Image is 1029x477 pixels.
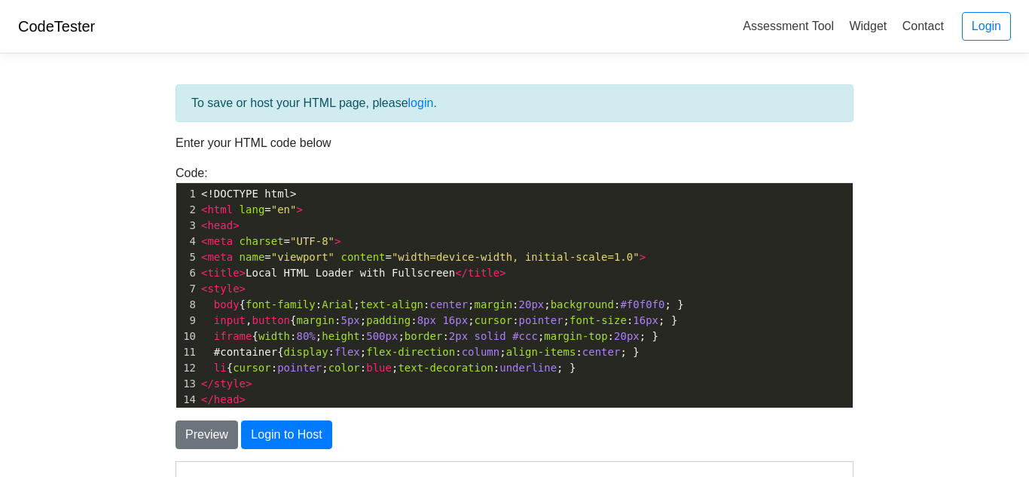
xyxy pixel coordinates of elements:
span: blue [366,362,392,374]
a: login [408,96,434,109]
span: margin [475,298,513,310]
a: CodeTester [18,18,95,35]
span: font-family [246,298,316,310]
span: > [296,203,302,216]
span: < [201,203,207,216]
span: font-size [569,314,627,326]
span: underline [499,362,557,374]
span: li [214,362,227,374]
a: Widget [843,14,893,38]
span: > [499,267,505,279]
span: 5px [340,314,359,326]
span: align-items [506,346,576,358]
span: solid [475,330,506,342]
span: column [462,346,500,358]
span: < [201,283,207,295]
span: 80% [296,330,315,342]
span: padding [366,314,411,326]
div: 8 [176,297,198,313]
span: > [240,393,246,405]
div: 5 [176,249,198,265]
span: , { : ; : ; : ; : ; } [201,314,677,326]
span: iframe [214,330,252,342]
span: meta [207,235,233,247]
div: 14 [176,392,198,408]
span: > [334,235,340,247]
button: Preview [176,420,238,449]
span: flex [334,346,360,358]
span: center [582,346,621,358]
span: pointer [277,362,322,374]
button: Login to Host [241,420,331,449]
div: To save or host your HTML page, please . [176,84,853,122]
span: name [240,251,265,263]
span: > [640,251,646,263]
span: Arial [322,298,353,310]
span: 20px [614,330,640,342]
span: { : ; : ; : ; } [201,362,576,374]
span: cursor [233,362,271,374]
span: html [207,203,233,216]
span: button [252,314,290,326]
span: title [468,267,499,279]
div: 6 [176,265,198,281]
span: "viewport" [271,251,334,263]
span: < [201,235,207,247]
span: text-align [360,298,423,310]
span: { : ; : ; : ; } [201,346,640,358]
span: "en" [271,203,297,216]
span: center [430,298,469,310]
span: <!DOCTYPE html> [201,188,296,200]
span: "UTF-8" [290,235,334,247]
span: #container [214,346,277,358]
span: content [340,251,385,263]
span: </ [201,378,214,390]
p: Enter your HTML code below [176,134,853,152]
span: head [207,219,233,231]
span: = = [201,251,646,263]
span: = [201,235,341,247]
span: "width=device-width, initial-scale=1.0" [392,251,640,263]
span: #f0f0f0 [620,298,664,310]
span: 20px [519,298,545,310]
span: flex-direction [366,346,455,358]
span: < [201,219,207,231]
div: 13 [176,376,198,392]
div: Code: [164,164,865,408]
span: </ [455,267,468,279]
span: body [214,298,240,310]
span: display [284,346,328,358]
span: 16px [442,314,468,326]
span: #ccc [512,330,538,342]
span: style [207,283,239,295]
div: 12 [176,360,198,376]
span: meta [207,251,233,263]
span: border [405,330,443,342]
div: 1 [176,186,198,202]
span: pointer [519,314,563,326]
div: 2 [176,202,198,218]
span: width [258,330,290,342]
span: height [322,330,360,342]
div: 10 [176,329,198,344]
a: Assessment Tool [737,14,840,38]
span: > [240,283,246,295]
span: style [214,378,246,390]
span: = [201,203,303,216]
div: 7 [176,281,198,297]
span: { : ; : ; : ; : ; } [201,330,658,342]
span: < [201,251,207,263]
span: Local HTML Loader with Fullscreen [201,267,506,279]
span: 2px [449,330,468,342]
div: 3 [176,218,198,234]
span: > [240,267,246,279]
div: 11 [176,344,198,360]
span: </ [201,393,214,405]
span: background [551,298,614,310]
span: margin [296,314,334,326]
span: color [328,362,360,374]
span: head [214,393,240,405]
span: 16px [633,314,658,326]
span: < [201,267,207,279]
span: title [207,267,239,279]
